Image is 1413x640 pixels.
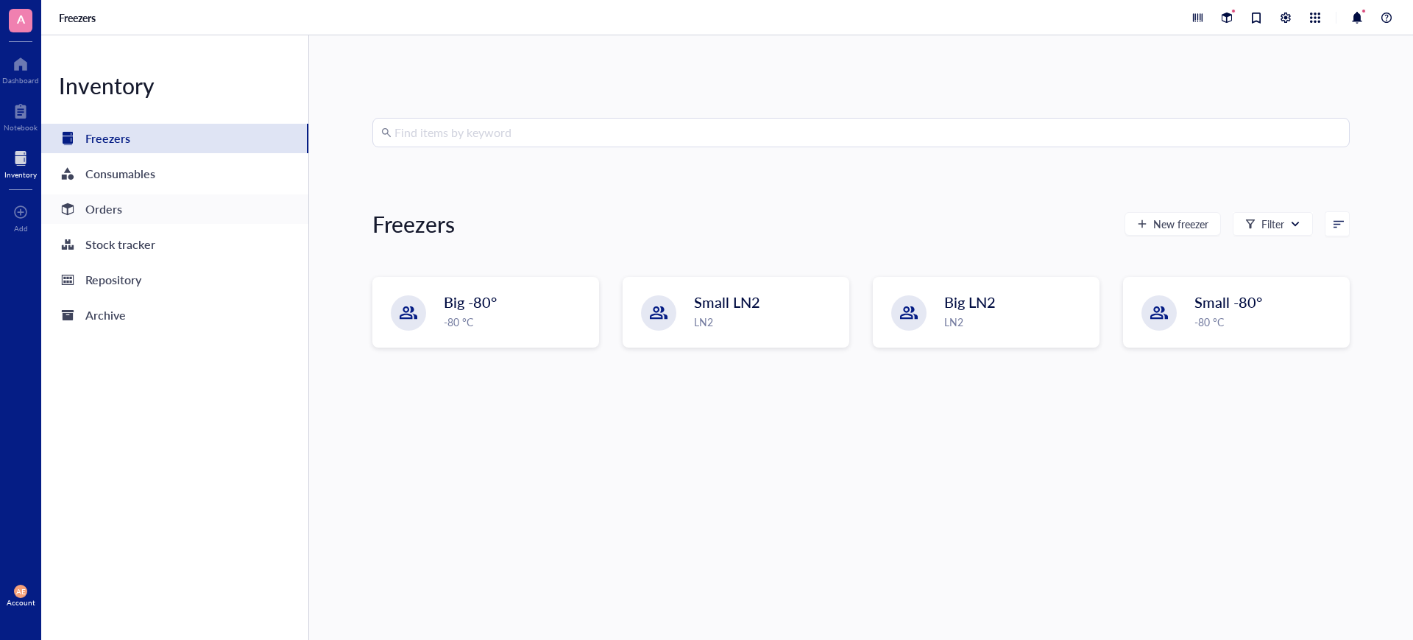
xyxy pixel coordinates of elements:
div: Freezers [372,209,455,239]
span: A [17,10,25,28]
a: Freezers [41,124,308,153]
div: LN2 [694,314,840,330]
span: Big -80° [444,292,497,312]
span: Small -80° [1194,292,1262,312]
div: Repository [85,270,141,290]
div: Dashboard [2,76,39,85]
div: -80 °C [444,314,589,330]
button: New freezer [1125,212,1221,236]
div: Filter [1261,216,1284,232]
div: Orders [85,199,122,219]
div: Stock tracker [85,234,155,255]
div: Inventory [41,71,308,100]
div: -80 °C [1194,314,1340,330]
div: Account [7,598,35,607]
a: Notebook [4,99,38,132]
div: Consumables [85,163,155,184]
div: Inventory [4,170,37,179]
a: Freezers [59,11,99,24]
div: Freezers [85,128,130,149]
div: Notebook [4,123,38,132]
span: Small LN2 [694,292,760,312]
a: Dashboard [2,52,39,85]
div: LN2 [944,314,1090,330]
div: Add [14,224,28,233]
a: Orders [41,194,308,224]
div: Archive [85,305,126,326]
span: AE [16,587,26,596]
a: Consumables [41,159,308,189]
a: Archive [41,300,308,330]
a: Inventory [4,147,37,179]
a: Repository [41,265,308,295]
span: New freezer [1153,218,1208,230]
span: Big LN2 [944,292,996,312]
a: Stock tracker [41,230,308,259]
